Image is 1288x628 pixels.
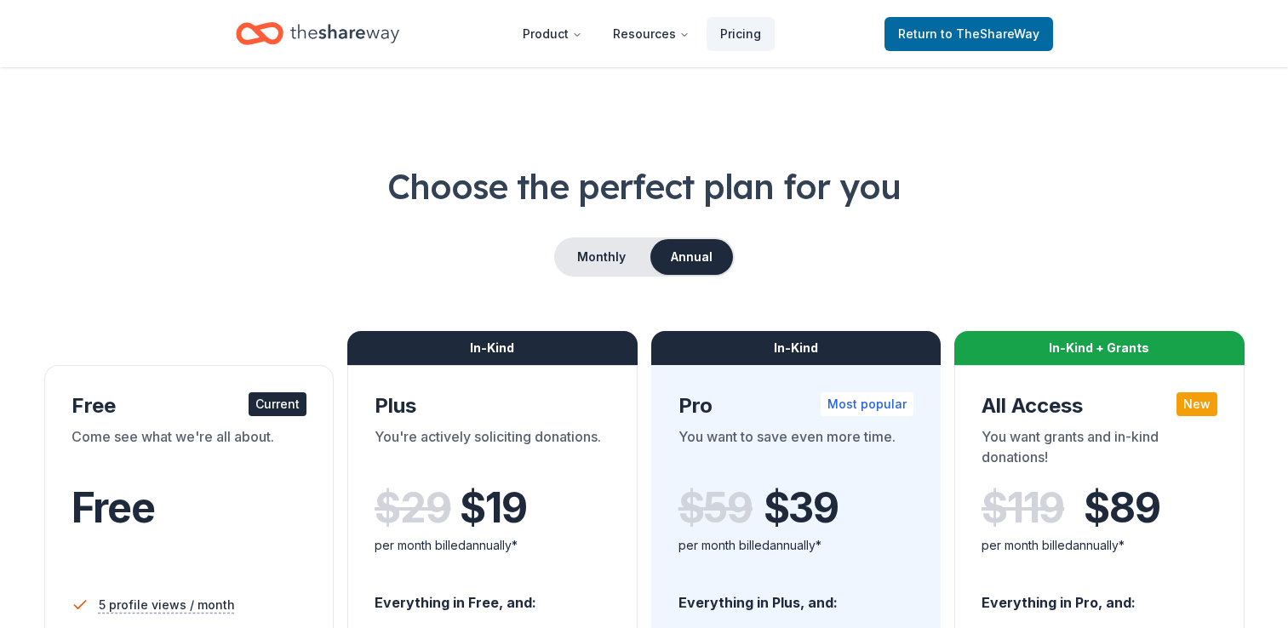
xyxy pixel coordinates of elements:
button: Annual [650,239,733,275]
span: $ 19 [460,484,526,532]
div: New [1176,392,1217,416]
div: Most popular [821,392,913,416]
div: Come see what we're all about. [72,426,307,474]
button: Resources [599,17,703,51]
a: Pricing [707,17,775,51]
div: per month billed annually* [678,535,914,556]
a: Home [236,14,399,54]
div: In-Kind + Grants [954,331,1245,365]
span: to TheShareWay [941,26,1039,41]
div: In-Kind [651,331,942,365]
span: $ 39 [764,484,839,532]
span: Free [72,482,155,533]
div: Current [249,392,306,416]
div: All Access [982,392,1217,420]
div: Plus [375,392,610,420]
button: Monthly [556,239,647,275]
div: You're actively soliciting donations. [375,426,610,474]
div: per month billed annually* [982,535,1217,556]
nav: Main [509,14,775,54]
div: You want to save even more time. [678,426,914,474]
a: Returnto TheShareWay [884,17,1053,51]
div: Everything in Pro, and: [982,578,1217,614]
span: $ 89 [1084,484,1159,532]
div: Everything in Free, and: [375,578,610,614]
button: Product [509,17,596,51]
div: Free [72,392,307,420]
div: Pro [678,392,914,420]
h1: Choose the perfect plan for you [41,163,1247,210]
span: 5 profile views / month [99,595,235,615]
div: Everything in Plus, and: [678,578,914,614]
div: In-Kind [347,331,638,365]
span: Return [898,24,1039,44]
div: You want grants and in-kind donations! [982,426,1217,474]
div: per month billed annually* [375,535,610,556]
